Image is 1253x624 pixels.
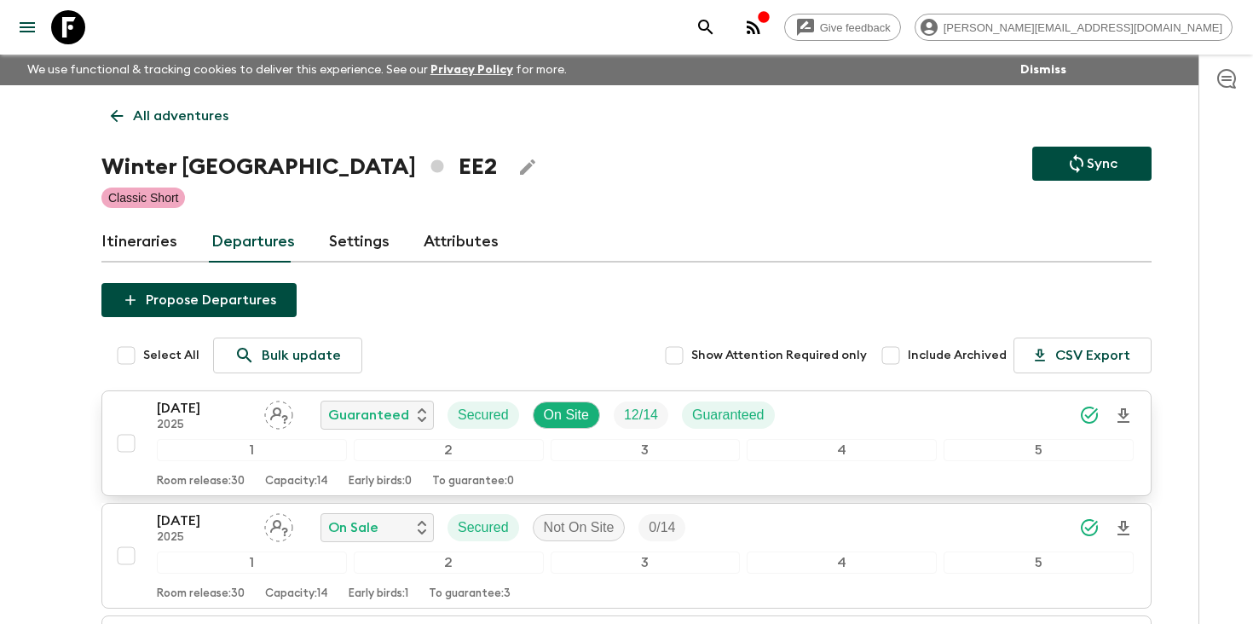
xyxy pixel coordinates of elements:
[430,64,513,76] a: Privacy Policy
[328,405,409,425] p: Guaranteed
[265,587,328,601] p: Capacity: 14
[354,439,544,461] div: 2
[101,99,238,133] a: All adventures
[101,390,1152,496] button: [DATE]2025Assign pack leaderGuaranteedSecuredOn SiteTrip FillGuaranteed12345Room release:30Capaci...
[1016,58,1071,82] button: Dismiss
[349,475,412,488] p: Early birds: 0
[354,552,544,574] div: 2
[143,347,199,364] span: Select All
[101,503,1152,609] button: [DATE]2025Assign pack leaderOn SaleSecuredNot On SiteTrip Fill12345Room release:30Capacity:14Earl...
[551,439,741,461] div: 3
[511,150,545,184] button: Edit Adventure Title
[20,55,574,85] p: We use functional & tracking cookies to deliver this experience. See our for more.
[157,552,347,574] div: 1
[1113,518,1134,539] svg: Download Onboarding
[157,439,347,461] div: 1
[691,347,867,364] span: Show Attention Required only
[262,345,341,366] p: Bulk update
[101,283,297,317] button: Propose Departures
[551,552,741,574] div: 3
[908,347,1007,364] span: Include Archived
[432,475,514,488] p: To guarantee: 0
[458,405,509,425] p: Secured
[447,402,519,429] div: Secured
[934,21,1232,34] span: [PERSON_NAME][EMAIL_ADDRESS][DOMAIN_NAME]
[614,402,668,429] div: Trip Fill
[157,398,251,419] p: [DATE]
[157,419,251,432] p: 2025
[689,10,723,44] button: search adventures
[747,552,937,574] div: 4
[944,439,1134,461] div: 5
[329,222,390,263] a: Settings
[10,10,44,44] button: menu
[544,405,589,425] p: On Site
[211,222,295,263] a: Departures
[533,514,626,541] div: Not On Site
[424,222,499,263] a: Attributes
[101,150,497,184] h1: Winter [GEOGRAPHIC_DATA] EE2
[265,475,328,488] p: Capacity: 14
[447,514,519,541] div: Secured
[624,405,658,425] p: 12 / 14
[692,405,765,425] p: Guaranteed
[1079,517,1100,538] svg: Synced Successfully
[429,587,511,601] p: To guarantee: 3
[915,14,1233,41] div: [PERSON_NAME][EMAIL_ADDRESS][DOMAIN_NAME]
[264,518,293,532] span: Assign pack leader
[811,21,900,34] span: Give feedback
[747,439,937,461] div: 4
[544,517,615,538] p: Not On Site
[328,517,378,538] p: On Sale
[1087,153,1117,174] p: Sync
[108,189,178,206] p: Classic Short
[157,587,245,601] p: Room release: 30
[349,587,408,601] p: Early birds: 1
[458,517,509,538] p: Secured
[944,552,1134,574] div: 5
[213,338,362,373] a: Bulk update
[157,475,245,488] p: Room release: 30
[1013,338,1152,373] button: CSV Export
[784,14,901,41] a: Give feedback
[1032,147,1152,181] button: Sync adventure departures to the booking engine
[533,402,600,429] div: On Site
[1079,405,1100,425] svg: Synced Successfully
[157,531,251,545] p: 2025
[157,511,251,531] p: [DATE]
[1113,406,1134,426] svg: Download Onboarding
[649,517,675,538] p: 0 / 14
[264,406,293,419] span: Assign pack leader
[133,106,228,126] p: All adventures
[638,514,685,541] div: Trip Fill
[101,222,177,263] a: Itineraries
